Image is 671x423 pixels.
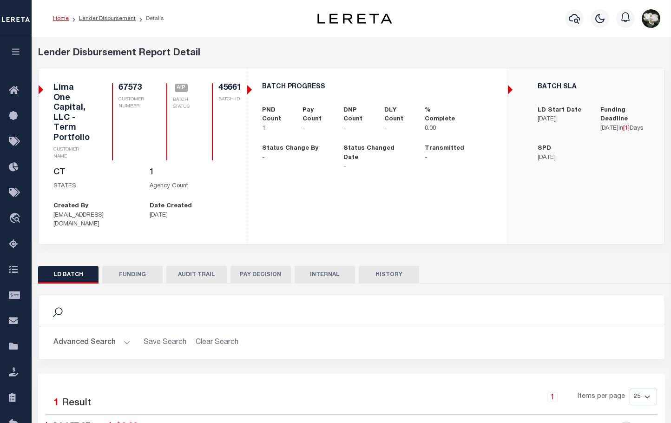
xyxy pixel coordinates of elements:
[425,124,452,133] p: 0.00
[295,266,355,284] button: INTERNAL
[38,46,665,60] div: Lender Disbursement Report Detail
[53,16,69,21] a: Home
[118,83,144,93] h5: 67573
[343,162,411,172] p: -
[53,168,136,178] h5: CT
[538,115,586,124] p: [DATE]
[53,182,136,191] p: STATES
[218,83,242,93] h5: 45661
[384,124,411,133] p: -
[102,266,163,284] button: FUNDING
[600,106,649,124] label: Funding Deadline
[384,106,411,124] label: DLY Count
[343,124,370,133] p: -
[53,83,90,144] h5: Lima One Capital, LLC - Term Portfolio
[538,106,581,115] label: LD Start Date
[136,14,164,23] li: Details
[218,96,242,103] p: BATCH ID
[53,202,88,211] label: Created By
[150,202,192,211] label: Date Created
[600,124,649,133] p: in Days
[262,124,289,133] p: 1
[262,153,329,163] p: -
[262,106,289,124] label: PND Count
[623,126,630,132] span: [ ]
[359,266,419,284] button: HISTORY
[538,144,551,153] label: SPD
[262,144,318,153] label: Status Change By
[166,266,227,284] button: AUDIT TRAIL
[538,83,649,91] h5: BATCH SLA
[425,144,464,153] label: Transmitted
[175,84,188,93] a: AIP
[62,396,91,411] label: Result
[303,106,329,124] label: Pay Count
[425,153,492,163] p: -
[343,144,411,162] label: Status Changed Date
[53,146,90,160] p: CUSTOMER NAME
[547,392,558,402] a: 1
[262,83,493,91] h5: BATCH PROGRESS
[79,16,136,21] a: Lender Disbursement
[53,211,136,229] p: [EMAIL_ADDRESS][DOMAIN_NAME]
[38,266,99,284] button: LD BATCH
[53,334,131,352] button: Advanced Search
[173,97,190,111] p: BATCH STATUS
[425,106,455,124] label: % Complete
[317,13,392,24] img: logo-dark.svg
[303,124,329,133] p: -
[150,168,232,178] h5: 1
[578,392,625,402] span: Items per page
[150,211,232,220] p: [DATE]
[600,126,618,132] span: [DATE]
[118,96,144,110] p: CUSTOMER NUMBER
[230,266,291,284] button: PAY DECISION
[625,126,628,132] span: 1
[150,182,232,191] p: Agency Count
[9,213,24,225] i: travel_explore
[538,153,586,163] p: [DATE]
[53,398,59,408] span: 1
[343,106,370,124] label: DNP Count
